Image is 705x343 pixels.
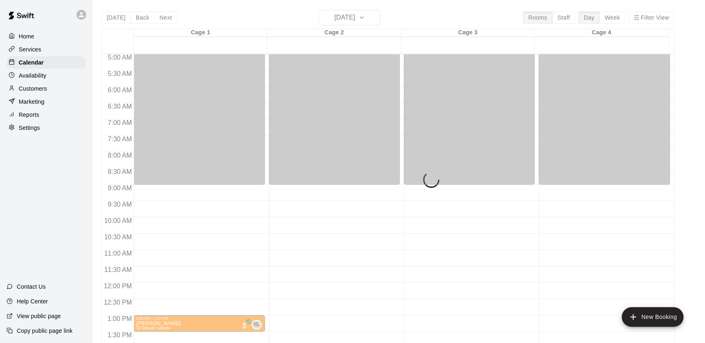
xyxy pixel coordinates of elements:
div: Cage 2 [267,29,401,37]
div: Nic Luc [252,320,262,330]
span: 9:00 AM [106,185,134,192]
p: Settings [19,124,40,132]
span: NL [253,321,260,329]
span: 10:00 AM [102,217,134,224]
div: Cage 3 [401,29,535,37]
span: 8:00 AM [106,152,134,159]
div: Cage 4 [535,29,668,37]
span: 9:30 AM [106,201,134,208]
div: 1:00 PM – 1:30 PM [136,316,262,321]
p: Copy public page link [17,327,72,335]
span: 7:00 AM [106,119,134,126]
div: Cage 1 [134,29,267,37]
span: 6:30 AM [106,103,134,110]
div: 1:00 PM – 1:30 PM: 30 Minute Lesson [134,315,264,332]
span: 10:30 AM [102,234,134,241]
p: Customers [19,85,47,93]
p: Calendar [19,58,44,67]
p: Marketing [19,98,45,106]
p: Services [19,45,41,53]
span: 12:30 PM [102,299,134,306]
span: 30 Minute Lesson [136,326,170,330]
a: Customers [7,82,85,95]
span: All customers have paid [240,321,248,330]
a: Availability [7,69,85,82]
span: 7:30 AM [106,136,134,143]
span: 5:00 AM [106,54,134,61]
span: 5:30 AM [106,70,134,77]
a: Calendar [7,56,85,69]
p: Availability [19,71,47,80]
span: 1:30 PM [105,332,134,339]
a: Home [7,30,85,42]
span: 11:30 AM [102,266,134,273]
a: Marketing [7,96,85,108]
span: 8:30 AM [106,168,134,175]
a: Reports [7,109,85,121]
span: 1:00 PM [105,315,134,322]
p: Contact Us [17,283,46,291]
p: Reports [19,111,39,119]
span: 6:00 AM [106,87,134,94]
span: Nic Luc [255,320,262,330]
p: View public page [17,312,61,320]
p: Home [19,32,34,40]
p: Help Center [17,297,48,305]
span: 11:00 AM [102,250,134,257]
a: Settings [7,122,85,134]
a: Services [7,43,85,56]
span: 12:00 PM [102,283,134,290]
button: add [622,307,683,327]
